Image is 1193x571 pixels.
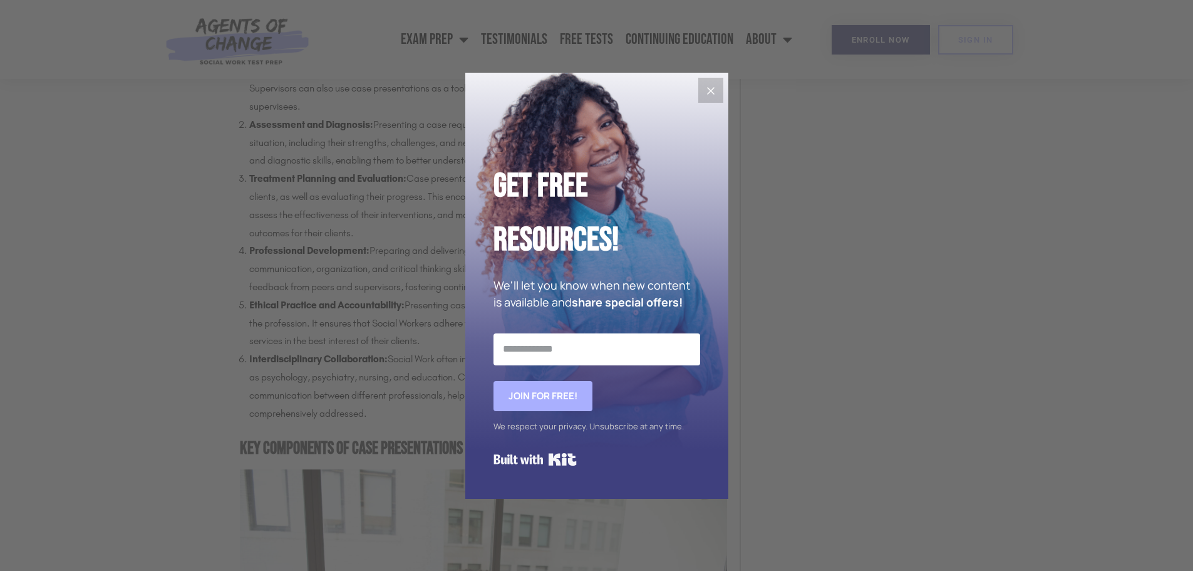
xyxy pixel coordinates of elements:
a: Built with Kit [493,448,577,471]
strong: share special offers! [572,295,683,310]
div: We respect your privacy. Unsubscribe at any time. [493,417,700,436]
input: Email Address [493,333,700,365]
h2: Get Free Resources! [493,159,700,268]
button: Close [698,78,723,103]
p: We'll let you know when new content is available and [493,277,700,311]
button: Join for FREE! [493,381,592,411]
